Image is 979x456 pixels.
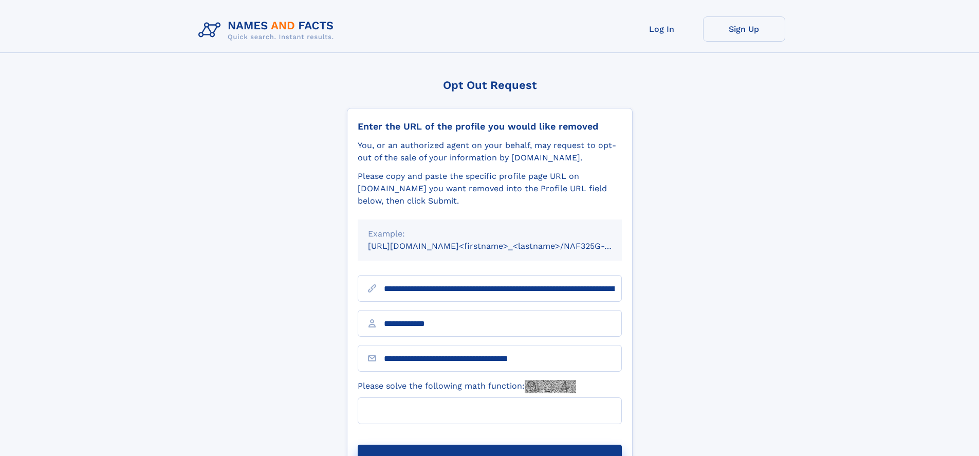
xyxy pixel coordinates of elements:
[368,241,641,251] small: [URL][DOMAIN_NAME]<firstname>_<lastname>/NAF325G-xxxxxxxx
[703,16,785,42] a: Sign Up
[358,121,622,132] div: Enter the URL of the profile you would like removed
[194,16,342,44] img: Logo Names and Facts
[358,380,576,393] label: Please solve the following math function:
[358,170,622,207] div: Please copy and paste the specific profile page URL on [DOMAIN_NAME] you want removed into the Pr...
[347,79,633,92] div: Opt Out Request
[358,139,622,164] div: You, or an authorized agent on your behalf, may request to opt-out of the sale of your informatio...
[368,228,612,240] div: Example:
[621,16,703,42] a: Log In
